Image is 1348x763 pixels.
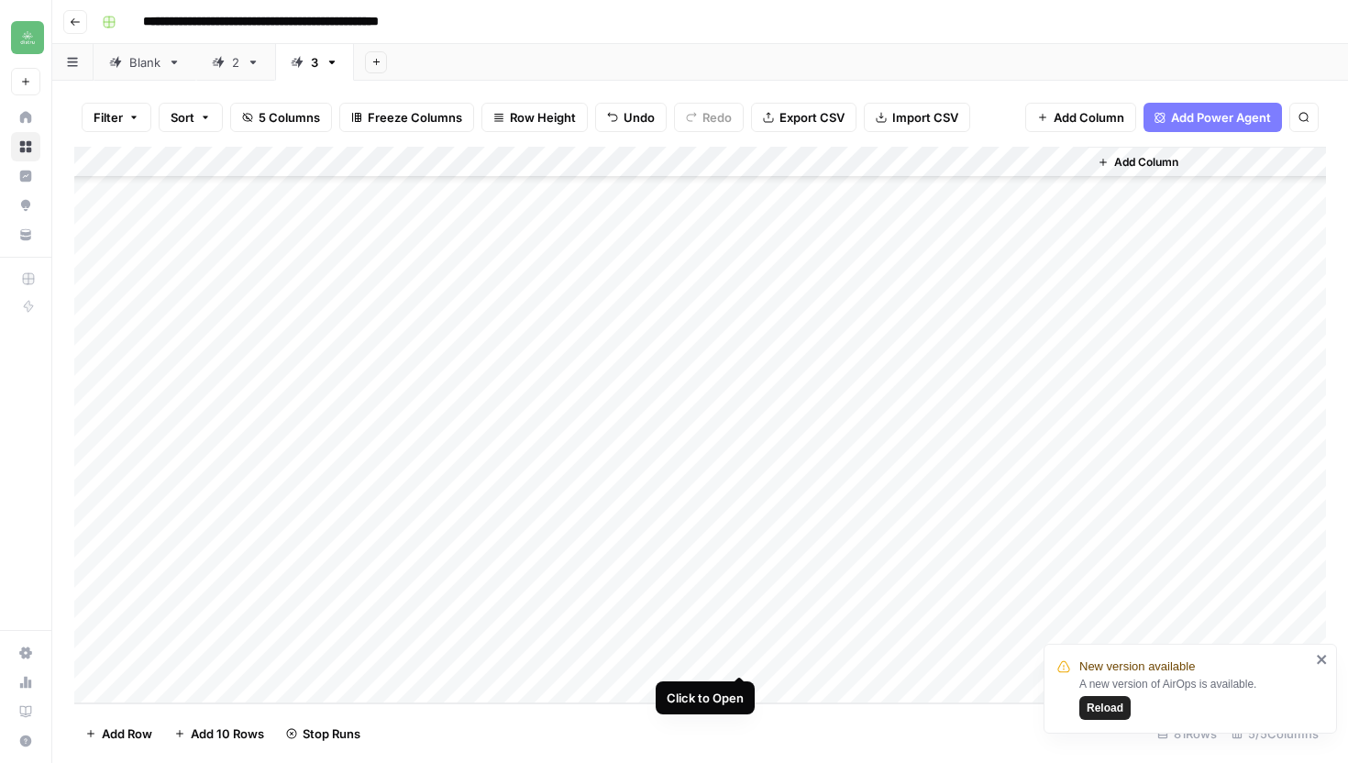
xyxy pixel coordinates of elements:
button: Import CSV [864,103,970,132]
a: Blank [94,44,196,81]
span: New version available [1079,658,1195,676]
button: Row Height [481,103,588,132]
a: Learning Hub [11,697,40,726]
button: Add Column [1090,150,1186,174]
button: 5 Columns [230,103,332,132]
span: Redo [702,108,732,127]
div: Blank [129,53,160,72]
button: Redo [674,103,744,132]
span: Undo [624,108,655,127]
a: 2 [196,44,275,81]
span: Add 10 Rows [191,724,264,743]
span: Import CSV [892,108,958,127]
button: Add Column [1025,103,1136,132]
span: Freeze Columns [368,108,462,127]
div: 5/5 Columns [1224,719,1326,748]
span: Export CSV [779,108,845,127]
div: 3 [311,53,318,72]
div: A new version of AirOps is available. [1079,676,1310,720]
span: 5 Columns [259,108,320,127]
span: Sort [171,108,194,127]
span: Filter [94,108,123,127]
div: Click to Open [667,689,744,707]
button: Add 10 Rows [163,719,275,748]
button: Stop Runs [275,719,371,748]
span: Add Row [102,724,152,743]
button: close [1316,652,1329,667]
a: Usage [11,668,40,697]
span: Reload [1087,700,1123,716]
span: Add Column [1054,108,1124,127]
a: Settings [11,638,40,668]
button: Add Power Agent [1144,103,1282,132]
button: Freeze Columns [339,103,474,132]
span: Stop Runs [303,724,360,743]
span: Add Power Agent [1171,108,1271,127]
span: Add Column [1114,154,1178,171]
button: Sort [159,103,223,132]
a: Home [11,103,40,132]
a: Your Data [11,220,40,249]
div: 81 Rows [1150,719,1224,748]
a: Browse [11,132,40,161]
div: 2 [232,53,239,72]
a: Opportunities [11,191,40,220]
button: Help + Support [11,726,40,756]
button: Reload [1079,696,1131,720]
button: Add Row [74,719,163,748]
span: Row Height [510,108,576,127]
a: Insights [11,161,40,191]
button: Workspace: Distru [11,15,40,61]
button: Export CSV [751,103,856,132]
button: Filter [82,103,151,132]
img: Distru Logo [11,21,44,54]
a: 3 [275,44,354,81]
button: Undo [595,103,667,132]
